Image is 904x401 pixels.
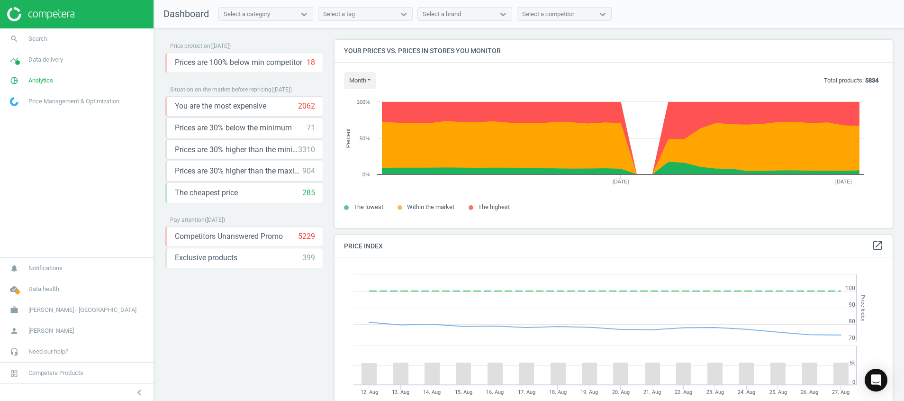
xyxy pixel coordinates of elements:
[210,43,231,49] span: ( [DATE] )
[5,72,23,90] i: pie_chart_outlined
[28,55,63,64] span: Data delivery
[549,389,567,395] tspan: 18. Aug
[28,369,83,377] span: Competera Products
[407,203,454,210] span: Within the market
[613,179,629,184] tspan: [DATE]
[872,240,883,251] i: open_in_new
[706,389,724,395] tspan: 23. Aug
[850,360,855,366] text: 5k
[28,347,68,356] span: Need our help?
[170,43,210,49] span: Price protection
[860,295,866,321] tspan: Price Index
[127,386,151,399] button: chevron_left
[175,101,266,111] span: You are the most expensive
[163,8,209,19] span: Dashboard
[334,40,893,62] h4: Your prices vs. prices in stores you monitor
[675,389,692,395] tspan: 22. Aug
[28,264,63,273] span: Notifications
[845,285,855,292] text: 100
[5,301,23,319] i: work
[612,389,630,395] tspan: 20. Aug
[824,76,878,85] p: Total products:
[271,86,292,93] span: ( [DATE] )
[835,179,852,184] tspan: [DATE]
[423,389,441,395] tspan: 14. Aug
[175,57,302,68] span: Prices are 100% below min competitor
[362,172,370,177] text: 0%
[852,379,855,385] text: 0
[344,72,376,89] button: month
[518,389,535,395] tspan: 17. Aug
[849,301,855,308] text: 90
[832,389,850,395] tspan: 27. Aug
[738,389,755,395] tspan: 24. Aug
[801,389,818,395] tspan: 26. Aug
[865,77,878,84] b: 5834
[345,128,352,148] tspan: Percent
[134,387,145,398] i: chevron_left
[865,369,887,392] div: Open Intercom Messenger
[28,306,136,314] span: [PERSON_NAME] - [GEOGRAPHIC_DATA]
[643,389,661,395] tspan: 21. Aug
[849,318,855,325] text: 80
[872,240,883,252] a: open_in_new
[849,335,855,341] text: 70
[28,76,53,85] span: Analytics
[323,10,355,18] div: Select a tag
[224,10,270,18] div: Select a category
[298,101,315,111] div: 2062
[522,10,574,18] div: Select a competitor
[478,203,510,210] span: The highest
[302,253,315,263] div: 399
[7,7,74,21] img: ajHJNr6hYgQAAAAASUVORK5CYII=
[28,285,59,293] span: Data health
[423,10,461,18] div: Select a brand
[769,389,787,395] tspan: 25. Aug
[302,188,315,198] div: 285
[298,145,315,155] div: 3310
[307,123,315,133] div: 71
[298,231,315,242] div: 5229
[357,99,370,105] text: 100%
[307,57,315,68] div: 18
[175,166,302,176] span: Prices are 30% higher than the maximal
[205,217,225,223] span: ( [DATE] )
[5,280,23,298] i: cloud_done
[5,322,23,340] i: person
[486,389,504,395] tspan: 16. Aug
[28,35,47,43] span: Search
[5,259,23,277] i: notifications
[353,203,383,210] span: The lowest
[334,235,893,257] h4: Price Index
[175,188,238,198] span: The cheapest price
[5,343,23,361] i: headset_mic
[10,97,18,106] img: wGWNvw8QSZomAAAAABJRU5ErkJggg==
[5,51,23,69] i: timeline
[175,123,292,133] span: Prices are 30% below the minimum
[28,97,119,106] span: Price Management & Optimization
[580,389,598,395] tspan: 19. Aug
[175,145,298,155] span: Prices are 30% higher than the minimum
[175,231,283,242] span: Competitors Unanswered Promo
[302,166,315,176] div: 904
[170,217,205,223] span: Pay attention
[455,389,472,395] tspan: 15. Aug
[392,389,409,395] tspan: 13. Aug
[28,327,74,335] span: [PERSON_NAME]
[170,86,271,93] span: Situation on the market before repricing
[175,253,237,263] span: Exclusive products
[361,389,378,395] tspan: 12. Aug
[360,136,370,141] text: 50%
[5,30,23,48] i: search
